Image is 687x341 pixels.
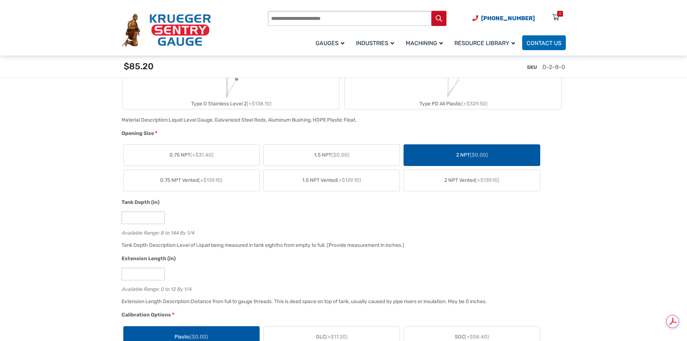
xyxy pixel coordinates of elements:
abbr: required [155,130,157,137]
span: SKU [527,64,537,70]
span: [PHONE_NUMBER] [481,15,535,22]
span: (+$139.10) [337,177,361,183]
span: 2 NPT Vented [444,176,499,184]
span: (+$58.40) [465,334,489,340]
span: 0.75 NPT Vented [160,176,223,184]
span: (+$138.10) [247,101,272,107]
span: (+$139.10) [198,177,223,183]
a: Phone Number (920) 434-8860 [472,14,535,23]
div: Distance from full to gauge threads. This is dead space on top of tank, usually caused by pipe ri... [191,298,487,305]
div: Type D Stainless Level 2 [123,99,339,109]
div: 0 [559,11,561,17]
span: Extension Length Description: [122,298,191,305]
abbr: required [172,311,174,319]
span: (+$329.50) [462,101,488,107]
span: Industries [356,40,394,47]
div: Type PD All Plastic [345,99,561,109]
span: (+$31.40) [190,152,213,158]
span: Extension Length (in) [122,255,176,262]
span: ($0.00) [190,334,208,340]
span: Contact Us [527,40,562,47]
span: (+$17.20) [326,334,348,340]
span: 1.5 NPT Vented [302,176,361,184]
span: GLC [316,333,348,341]
span: D-2-8-0 [542,64,565,70]
div: Level of Liquid being measured in tank eighths from empty to full. (Provide measurement in inches.) [177,242,404,248]
span: SGC [455,333,489,341]
span: 0.75 NPT [169,151,213,159]
span: 2 NPT [456,151,488,159]
span: Calibration Options [122,312,171,318]
span: Opening Size [122,130,154,136]
label: Type PD All Plastic [345,64,561,109]
a: Resource Library [450,34,522,51]
label: Type D Stainless Level 2 [123,64,339,109]
span: ($0.00) [470,152,488,158]
a: Gauges [311,34,352,51]
span: 1.5 NPT [314,151,349,159]
span: Material Description: [122,117,169,123]
div: Available Range: 0 to 12 By 1/4 [122,285,562,292]
a: Industries [352,34,401,51]
span: Gauges [316,40,344,47]
img: Krueger Sentry Gauge [122,14,211,47]
span: Plastic [175,333,208,341]
a: Contact Us [522,35,566,50]
span: Machining [406,40,443,47]
div: Available Range: 8 to 144 By 1/4 [122,228,562,235]
div: Liquid Level Gauge, Galvanized Steel Rods, Aluminum Bushing, HDPE Plastic Float. [169,117,357,123]
span: Tank Depth Description: [122,242,177,248]
span: Tank Depth (in) [122,199,159,205]
span: ($0.00) [331,152,349,158]
a: Machining [401,34,450,51]
span: (+$139.10) [475,177,499,183]
span: Resource Library [454,40,515,47]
